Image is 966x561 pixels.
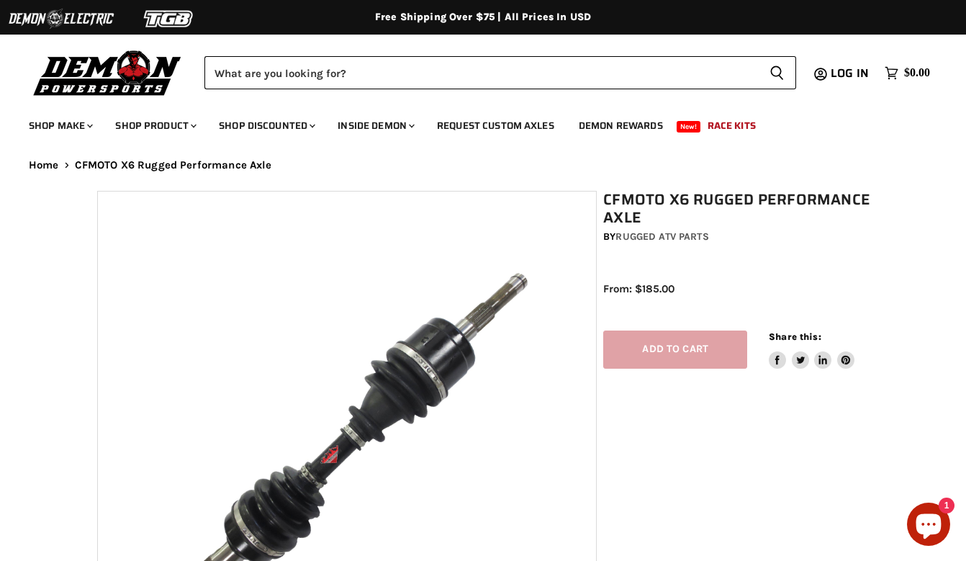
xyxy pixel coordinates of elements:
aside: Share this: [769,331,854,369]
div: by [603,229,876,245]
a: Race Kits [697,111,767,140]
a: Request Custom Axles [426,111,565,140]
h1: CFMOTO X6 Rugged Performance Axle [603,191,876,227]
a: Shop Discounted [208,111,324,140]
form: Product [204,56,796,89]
img: Demon Powersports [29,47,186,98]
ul: Main menu [18,105,926,140]
img: Demon Electric Logo 2 [7,5,115,32]
a: Rugged ATV Parts [615,230,708,243]
button: Search [758,56,796,89]
span: CFMOTO X6 Rugged Performance Axle [75,159,272,171]
img: TGB Logo 2 [115,5,223,32]
a: $0.00 [877,63,937,84]
a: Home [29,159,59,171]
span: $0.00 [904,66,930,80]
a: Log in [824,67,877,80]
a: Demon Rewards [568,111,674,140]
span: From: $185.00 [603,282,674,295]
span: New! [677,121,701,133]
a: Shop Make [18,111,101,140]
inbox-online-store-chat: Shopify online store chat [903,503,954,549]
span: Log in [831,64,869,82]
span: Share this: [769,331,821,342]
a: Inside Demon [327,111,423,140]
a: Shop Product [104,111,205,140]
input: Search [204,56,758,89]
